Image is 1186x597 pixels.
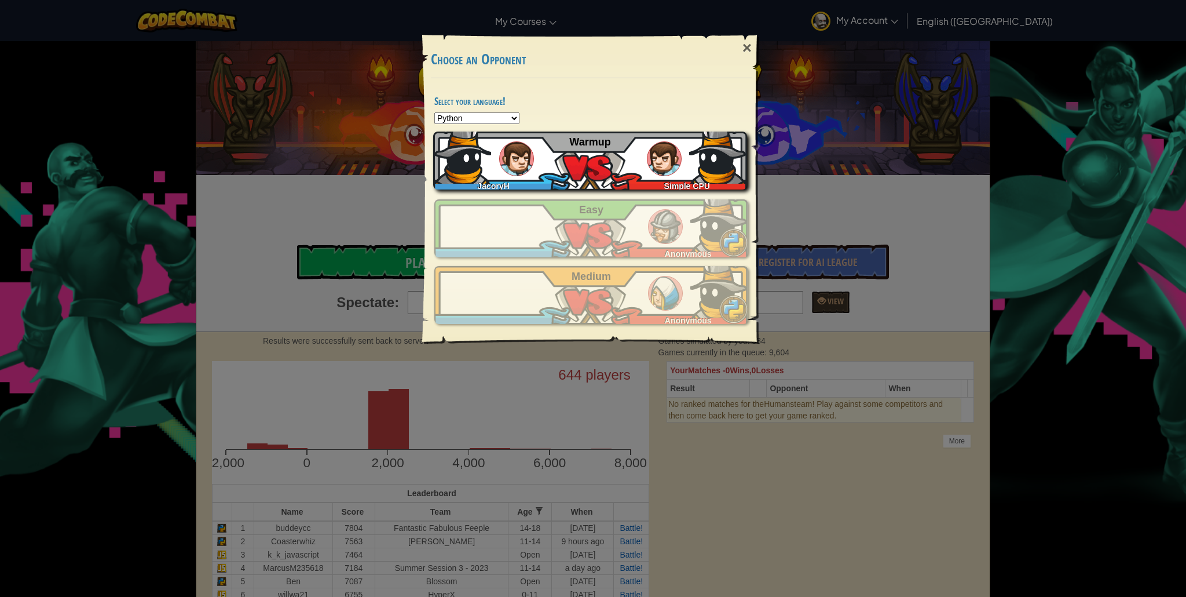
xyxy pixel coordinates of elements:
[665,316,712,325] span: Anonymous
[572,271,611,282] span: Medium
[648,276,683,311] img: humans_ladder_medium.png
[665,249,712,259] span: Anonymous
[431,52,752,67] h3: Choose an Opponent
[434,199,748,257] a: Anonymous
[689,126,747,184] img: wo3nMMuhJDhs6VRVMUGV+bKwDm4oxxTYZ8zduIt+4vHwOXXLRhXTJhS3U19dnJn2GEYeqsiPVgHuCoVGYDDG1VhCrrv8DI9wG...
[579,204,603,216] span: Easy
[434,96,748,107] h4: Select your language!
[433,126,491,184] img: wo3nMMuhJDhs6VRVMUGV+bKwDm4oxxTYZ8zduIt+4vHwOXXLRhXTJhS3U19dnJn2GEYeqsiPVgHuCoVGYDDG1VhCrrv8DI9wG...
[690,260,748,318] img: wo3nMMuhJDhs6VRVMUGV+bKwDm4oxxTYZ8zduIt+4vHwOXXLRhXTJhS3U19dnJn2GEYeqsiPVgHuCoVGYDDG1VhCrrv8DI9wG...
[499,141,534,176] img: humans_ladder_tutorial.png
[647,141,682,176] img: humans_ladder_tutorial.png
[434,132,748,190] a: JacoryHSimple CPU
[690,194,748,252] img: wo3nMMuhJDhs6VRVMUGV+bKwDm4oxxTYZ8zduIt+4vHwOXXLRhXTJhS3U19dnJn2GEYeqsiPVgHuCoVGYDDG1VhCrrv8DI9wG...
[434,266,748,324] a: Anonymous
[569,136,610,148] span: Warmup
[477,181,509,191] span: JacoryH
[664,181,710,191] span: Simple CPU
[648,209,683,244] img: humans_ladder_easy.png
[734,31,760,65] div: ×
